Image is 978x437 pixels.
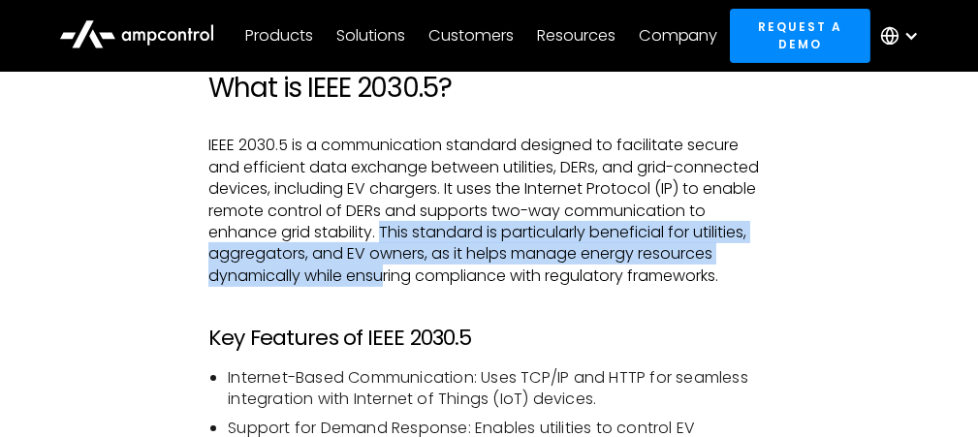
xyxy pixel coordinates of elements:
h2: What is IEEE 2030.5? [208,72,770,105]
div: Customers [428,25,514,47]
div: Resources [537,25,615,47]
h3: Key Features of IEEE 2030.5 [208,326,770,351]
div: Company [639,25,718,47]
div: Solutions [336,25,405,47]
div: Products [245,25,313,47]
li: Internet-Based Communication: Uses TCP/IP and HTTP for seamless integration with Internet of Thin... [228,367,770,411]
p: IEEE 2030.5 is a communication standard designed to facilitate secure and efficient data exchange... [208,135,770,287]
a: Request a demo [730,9,871,62]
